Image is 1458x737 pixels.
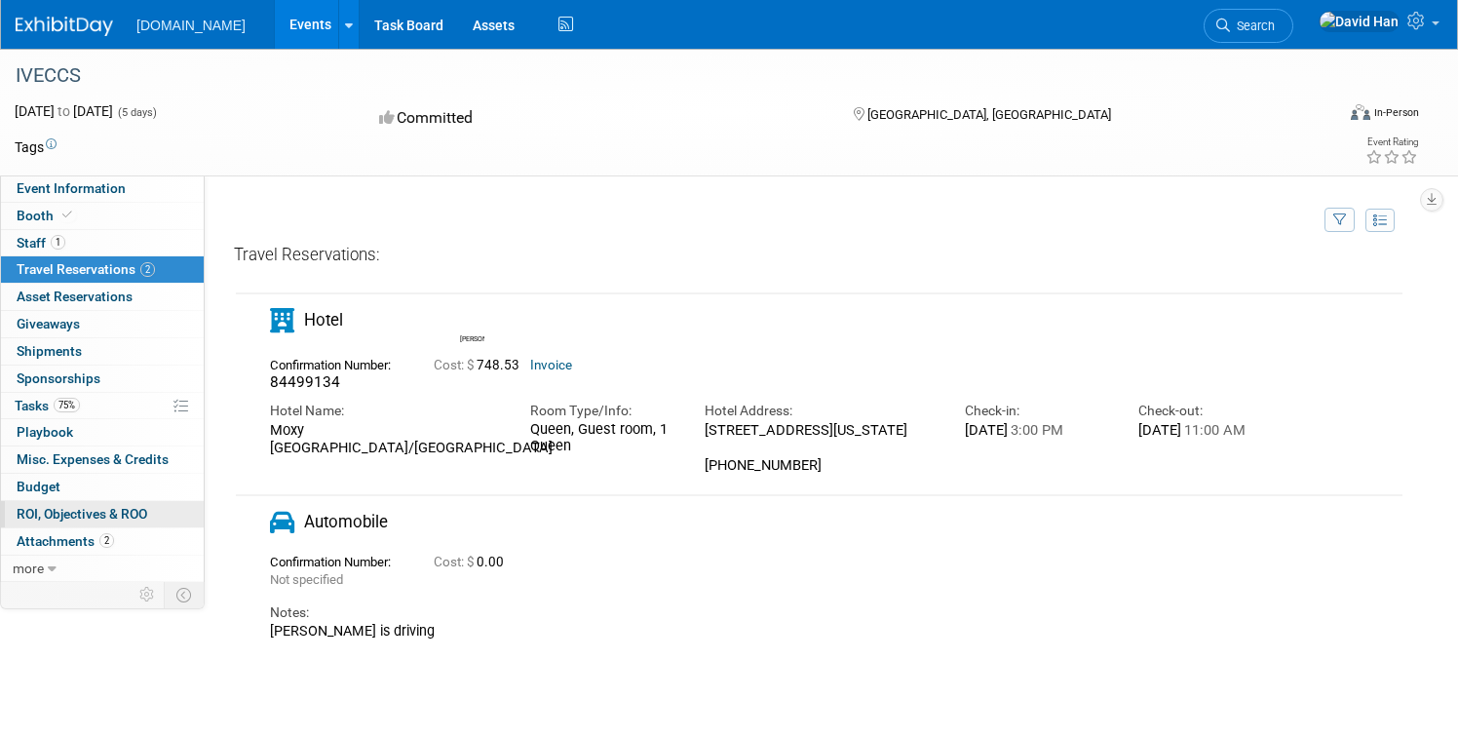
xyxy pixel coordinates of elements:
span: Travel Reservations [17,261,155,277]
a: Sponsorships [1,366,204,392]
div: Hotel Address: [705,402,936,420]
div: Confirmation Number: [270,352,404,373]
i: Filter by Traveler [1333,214,1347,227]
span: Playbook [17,424,73,440]
span: Staff [17,235,65,251]
span: (5 days) [116,106,157,119]
div: Room Type/Info: [530,402,674,420]
a: Invoice [530,358,572,372]
span: Misc. Expenses & Credits [17,451,169,467]
span: [DOMAIN_NAME] [136,18,246,33]
img: David Han [1319,11,1400,32]
span: Shipments [17,343,82,359]
div: Moxy [GEOGRAPHIC_DATA]/[GEOGRAPHIC_DATA] [270,421,501,457]
span: Booth [17,208,76,223]
div: Queen, Guest room, 1 Queen [530,421,674,455]
div: Hotel Name: [270,402,501,420]
td: Tags [15,137,57,157]
span: Search [1230,19,1275,33]
a: Attachments2 [1,528,204,555]
a: Playbook [1,419,204,446]
a: Event Information [1,175,204,202]
a: Giveaways [1,311,204,337]
a: Search [1204,9,1293,43]
a: ROI, Objectives & ROO [1,501,204,527]
a: Asset Reservations [1,284,204,310]
span: [DATE] [DATE] [15,103,113,119]
span: Event Information [17,180,126,196]
div: David Han [455,305,489,344]
div: [DATE] [965,421,1109,439]
div: Event Rating [1365,137,1418,147]
span: Cost: $ [434,358,477,372]
span: [GEOGRAPHIC_DATA], [GEOGRAPHIC_DATA] [867,107,1111,122]
img: David Han [460,305,487,332]
span: Sponsorships [17,370,100,386]
td: Personalize Event Tab Strip [131,582,165,607]
span: Giveaways [17,316,80,331]
span: Attachments [17,533,114,549]
img: Format-Inperson.png [1351,104,1370,120]
div: Check-out: [1138,402,1283,420]
span: 3:00 PM [1008,421,1063,439]
span: Automobile [304,512,388,531]
a: Tasks75% [1,393,204,419]
span: 2 [140,262,155,277]
td: Toggle Event Tabs [165,582,205,607]
div: [STREET_ADDRESS][US_STATE] [PHONE_NUMBER] [705,421,936,475]
a: Misc. Expenses & Credits [1,446,204,473]
span: ROI, Objectives & ROO [17,506,147,522]
span: Asset Reservations [17,289,133,304]
span: 84499134 [270,373,340,391]
span: Not specified [270,572,343,587]
div: Check-in: [965,402,1109,420]
span: 75% [54,398,80,412]
a: Booth [1,203,204,229]
i: Automobile [270,510,294,534]
div: [DATE] [1138,421,1283,439]
span: 2 [99,533,114,548]
i: Hotel [270,308,294,332]
span: Budget [17,479,60,494]
span: 1 [51,235,65,250]
div: Committed [373,101,822,136]
div: In-Person [1373,105,1419,120]
span: Cost: $ [434,555,477,569]
a: Travel Reservations2 [1,256,204,283]
div: Event Format [1209,101,1419,131]
span: more [13,561,44,576]
a: Budget [1,474,204,500]
div: IVECCS [9,58,1299,94]
span: 11:00 AM [1181,421,1246,439]
a: more [1,556,204,582]
div: David Han [460,332,484,344]
div: Confirmation Number: [270,549,404,570]
span: 748.53 [434,358,527,372]
div: Notes: [270,603,1284,622]
div: [PERSON_NAME] is driving [270,623,1284,640]
span: Tasks [15,398,80,413]
img: ExhibitDay [16,17,113,36]
a: Shipments [1,338,204,365]
span: to [55,103,73,119]
a: Staff1 [1,230,204,256]
span: Hotel [304,310,343,330]
div: Travel Reservations: [234,244,1404,274]
i: Booth reservation complete [62,210,72,220]
span: 0.00 [434,555,512,569]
